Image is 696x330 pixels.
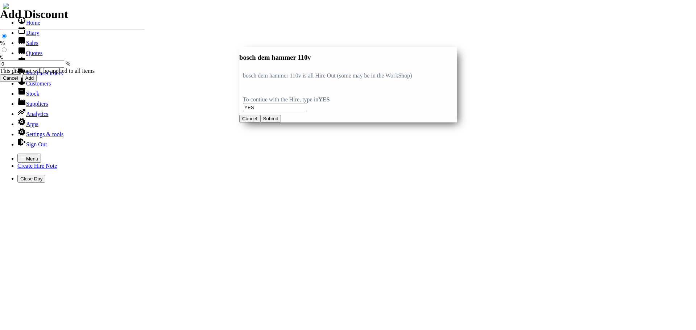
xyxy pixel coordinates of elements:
input: Type in YES to continue [243,104,307,111]
input: % [2,34,7,38]
button: Cancel [239,115,260,122]
a: Settings & tools [17,131,63,137]
a: Sign Out [17,141,47,147]
a: Suppliers [17,101,48,107]
li: Suppliers [17,97,693,107]
input: € [2,47,7,52]
a: Stock [17,91,39,97]
a: Analytics [17,111,48,117]
span: % [66,60,70,67]
li: Sales [17,36,693,46]
li: Stock [17,87,693,97]
h3: bosch dem hammer 110v [239,54,457,62]
a: Apps [17,121,38,127]
a: Create Hire Note [17,163,57,169]
button: Menu [17,154,41,163]
button: Close Day [17,175,45,183]
button: Submit [260,115,281,122]
input: Add [22,74,37,82]
label: bosch dem hammer 110v is all Hire Out (some may be in the WorkShop) To contiue with the Hire, typ... [243,72,412,103]
a: Customers [17,80,51,87]
strong: YES [318,96,330,103]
